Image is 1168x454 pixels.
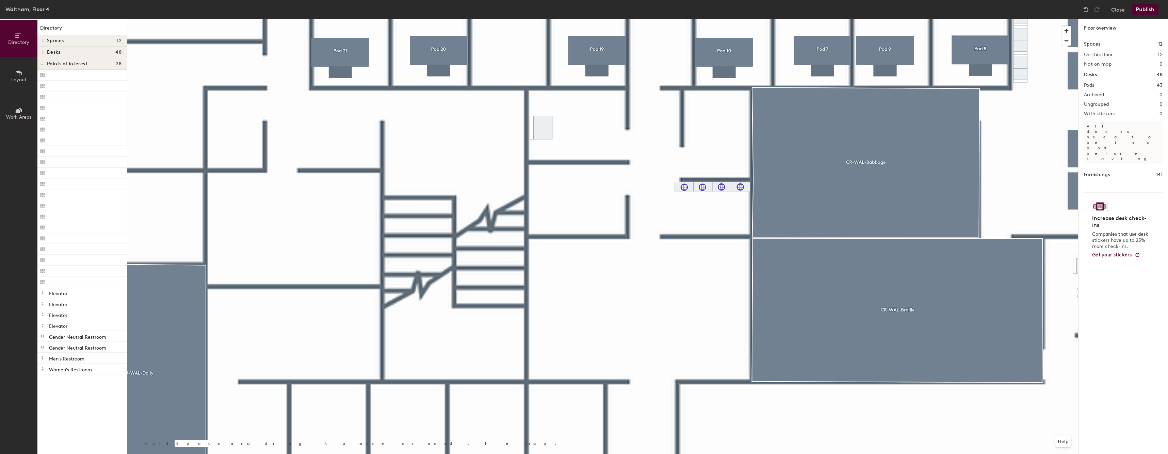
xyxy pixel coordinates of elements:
p: Gender Neutral Restroom [49,343,106,351]
h4: Increase desk check-ins [1092,215,1150,229]
span: 28 [116,61,121,67]
img: Undo [1083,6,1089,13]
button: Close [1111,4,1125,15]
span: 12 [117,38,121,44]
button: Help [1055,436,1071,447]
span: Spaces [47,38,64,44]
h2: 0 [1159,92,1163,98]
h2: 43 [1157,83,1163,88]
a: Get your stickers [1092,252,1140,258]
div: Waltham, Floor 4 [5,5,49,14]
img: Redo [1093,6,1100,13]
p: Women's Restroom [49,365,92,373]
h2: 0 [1159,111,1163,117]
h2: Not on map [1084,62,1112,67]
h1: 12 [1158,40,1163,48]
p: Elevator [49,310,67,318]
h1: Spaces [1084,40,1100,48]
h1: 48 [1157,71,1163,79]
button: Publish [1132,4,1158,15]
span: Work Areas [6,114,31,120]
span: 48 [115,50,121,55]
h2: On this floor [1084,52,1113,57]
p: Elevator [49,321,67,329]
h1: Desks [1084,71,1097,79]
p: Companies that use desk stickers have up to 25% more check-ins. [1092,231,1150,250]
h1: Floor overview [1078,19,1168,35]
h2: 12 [1158,52,1163,57]
span: Get your stickers [1092,252,1132,258]
h2: 0 [1159,102,1163,107]
h1: 141 [1156,171,1163,179]
p: All desks need to be in a pod before saving [1084,121,1163,164]
h2: With stickers [1084,111,1115,117]
h2: Archived [1084,92,1104,98]
p: Elevator [49,300,67,307]
h1: Furnishings [1084,171,1110,179]
span: Directory [8,39,29,45]
h2: Pods [1084,83,1094,88]
p: Elevator [49,289,67,297]
span: Layout [11,77,27,83]
h1: Directory [37,24,127,35]
p: Men's Restroom [49,354,84,362]
h2: Ungrouped [1084,102,1109,107]
span: Points of interest [47,61,87,67]
h2: 0 [1159,62,1163,67]
p: Gender Neutral Restroom [49,332,106,340]
span: Desks [47,50,60,55]
img: Sticker logo [1092,201,1108,212]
